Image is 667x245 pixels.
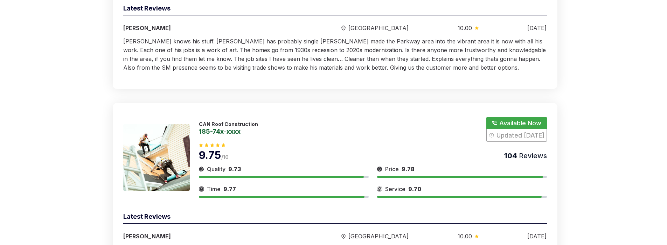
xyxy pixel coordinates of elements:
div: [DATE] [527,24,547,32]
span: 9.73 [228,166,241,173]
span: [GEOGRAPHIC_DATA] [348,232,409,240]
span: 9.78 [402,166,415,173]
span: [PERSON_NAME] knows his stuff. [PERSON_NAME] has probably single [PERSON_NAME] made the Parkway a... [123,38,546,71]
span: 10.00 [458,24,472,32]
span: 10.00 [458,232,472,240]
img: slider icon [475,26,479,30]
img: slider icon [377,185,382,193]
div: [PERSON_NAME] [123,232,293,240]
span: Time [207,185,221,193]
p: CAN Roof Construction [199,121,258,127]
span: Price [385,165,399,173]
span: Reviews [517,152,547,160]
div: [DATE] [527,232,547,240]
span: 9.75 [199,149,221,161]
span: 9.77 [223,185,236,192]
img: slider icon [377,165,382,173]
span: /10 [221,154,229,160]
div: Latest Reviews [123,212,547,224]
img: slider icon [475,234,479,238]
img: slider icon [199,165,204,173]
img: slider icon [341,234,346,239]
span: 104 [504,152,517,160]
img: slider icon [341,26,346,31]
span: 9.70 [408,185,421,192]
a: 185-74x-xxxx [199,128,258,134]
div: [PERSON_NAME] [123,24,293,32]
span: Quality [207,165,225,173]
span: Service [385,185,405,193]
img: slider icon [199,185,204,193]
img: 175888059593976.jpeg [123,124,190,191]
div: Latest Reviews [123,3,547,15]
span: [GEOGRAPHIC_DATA] [348,24,409,32]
